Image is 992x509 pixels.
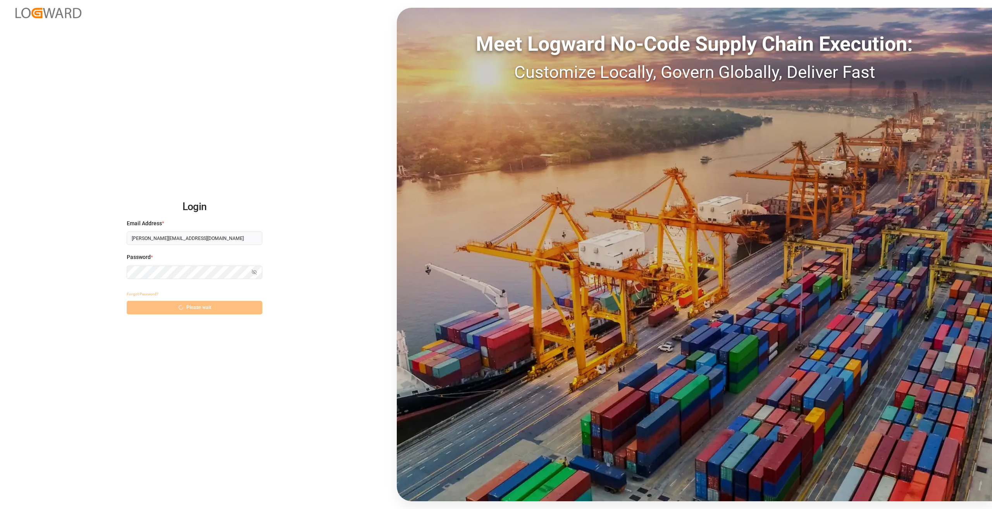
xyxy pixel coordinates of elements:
span: Email Address [127,219,162,228]
h2: Login [127,195,262,219]
div: Meet Logward No-Code Supply Chain Execution: [397,29,992,59]
span: Password [127,253,151,261]
input: Enter your email [127,231,262,245]
div: Customize Locally, Govern Globally, Deliver Fast [397,59,992,85]
img: Logward_new_orange.png [15,8,81,18]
